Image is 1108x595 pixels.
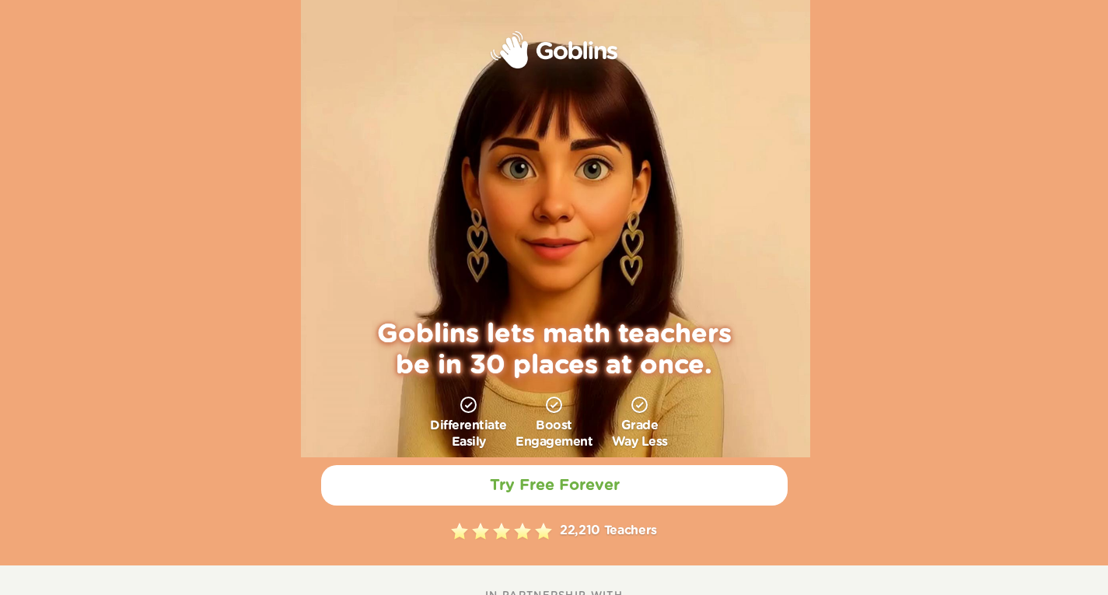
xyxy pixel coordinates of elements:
h2: Try Free Forever [489,476,619,495]
h1: Goblins lets math teachers be in 30 places at once. [360,319,749,383]
p: Boost Engagement [516,418,592,450]
p: Grade Way Less [612,418,668,450]
p: 22,210 Teachers [560,521,657,541]
p: Differentiate Easily [430,418,507,450]
a: Try Free Forever [321,465,788,506]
